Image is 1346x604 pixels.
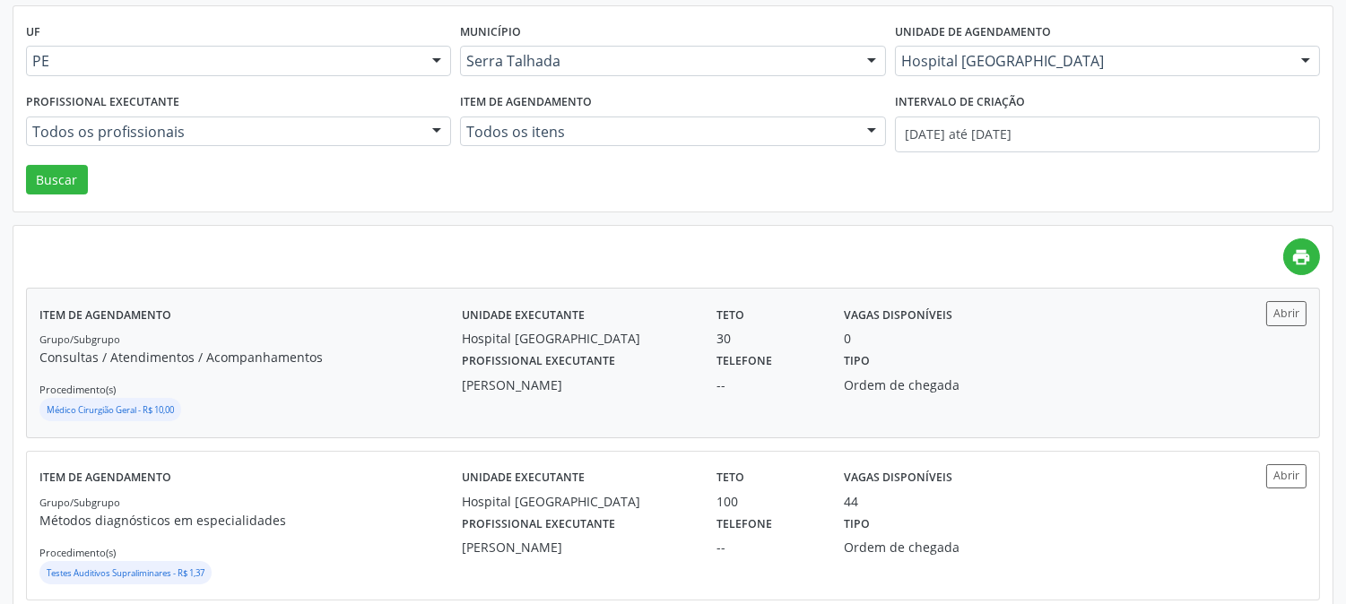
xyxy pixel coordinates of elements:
label: Município [460,19,521,47]
label: Unidade executante [462,301,585,329]
small: Médico Cirurgião Geral - R$ 10,00 [47,404,174,416]
div: 0 [844,329,851,348]
label: Vagas disponíveis [844,464,952,492]
small: Procedimento(s) [39,546,116,559]
div: Hospital [GEOGRAPHIC_DATA] [462,492,691,511]
div: Hospital [GEOGRAPHIC_DATA] [462,329,691,348]
span: Todos os itens [466,123,848,141]
label: Unidade de agendamento [895,19,1051,47]
div: -- [716,375,819,394]
button: Abrir [1266,301,1307,325]
div: [PERSON_NAME] [462,375,691,394]
small: Procedimento(s) [39,383,116,396]
small: Grupo/Subgrupo [39,332,120,346]
span: Serra Talhada [466,52,848,70]
a: print [1283,238,1320,275]
label: Tipo [844,348,870,375]
label: Vagas disponíveis [844,301,952,329]
div: 44 [844,492,858,511]
label: Telefone [716,511,772,539]
span: Hospital [GEOGRAPHIC_DATA] [901,52,1283,70]
p: Métodos diagnósticos em especialidades [39,511,462,530]
button: Abrir [1266,464,1307,488]
div: 100 [716,492,819,511]
button: Buscar [26,165,88,195]
label: Profissional executante [462,348,615,375]
label: Teto [716,301,744,329]
small: Testes Auditivos Supraliminares - R$ 1,37 [47,567,204,579]
label: Item de agendamento [39,464,171,492]
div: -- [716,538,819,557]
label: Unidade executante [462,464,585,492]
div: Ordem de chegada [844,375,1010,394]
i: print [1292,247,1312,267]
label: Item de agendamento [39,301,171,329]
label: UF [26,19,40,47]
span: PE [32,52,414,70]
small: Grupo/Subgrupo [39,496,120,509]
div: Ordem de chegada [844,538,1010,557]
div: 30 [716,329,819,348]
label: Tipo [844,511,870,539]
label: Intervalo de criação [895,89,1025,116]
span: Todos os profissionais [32,123,414,141]
input: Selecione um intervalo [895,116,1320,152]
label: Item de agendamento [460,89,592,116]
p: Consultas / Atendimentos / Acompanhamentos [39,348,462,367]
label: Teto [716,464,744,492]
label: Profissional executante [462,511,615,539]
label: Telefone [716,348,772,375]
label: Profissional executante [26,89,179,116]
div: [PERSON_NAME] [462,538,691,557]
